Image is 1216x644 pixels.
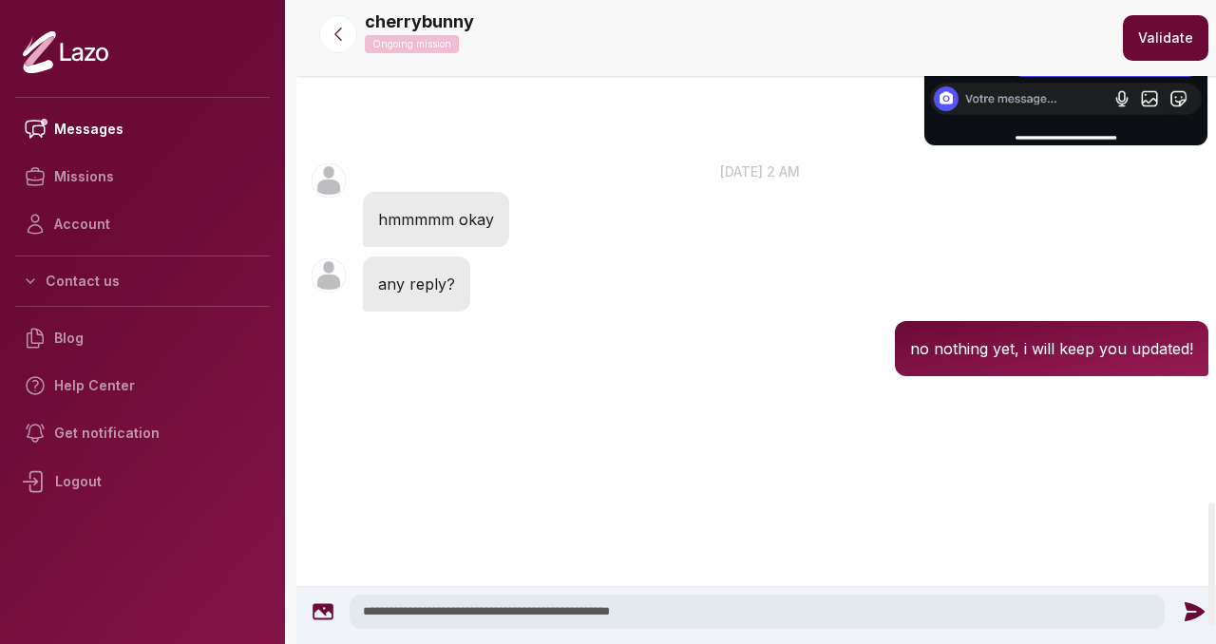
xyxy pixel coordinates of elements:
a: Missions [15,153,270,200]
p: any reply? [378,272,455,296]
button: Validate [1123,15,1208,61]
button: Contact us [15,264,270,298]
p: no nothing yet, i will keep you updated! [910,336,1193,361]
img: User avatar [312,258,346,293]
p: hmmmmm okay [378,207,494,232]
p: cherrybunny [365,9,474,35]
a: Messages [15,105,270,153]
div: Logout [15,457,270,506]
a: Get notification [15,409,270,457]
a: Account [15,200,270,248]
a: Help Center [15,362,270,409]
a: Blog [15,314,270,362]
p: Ongoing mission [365,35,459,53]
